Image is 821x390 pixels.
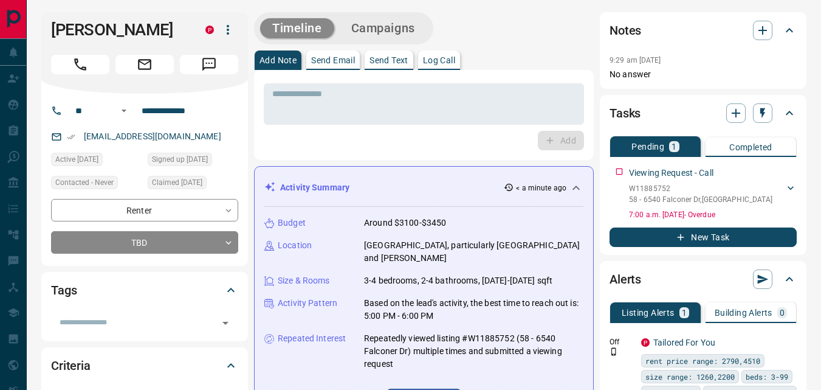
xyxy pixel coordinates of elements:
div: Criteria [51,351,238,380]
div: Notes [610,16,797,45]
p: 0 [780,308,785,317]
p: 9:29 am [DATE] [610,56,661,64]
span: Message [180,55,238,74]
p: Activity Summary [280,181,349,194]
p: Pending [631,142,664,151]
p: Send Email [311,56,355,64]
p: < a minute ago [516,183,566,193]
div: TBD [51,231,238,254]
div: property.ca [205,26,214,34]
h2: Alerts [610,270,641,289]
p: 1 [682,308,687,317]
p: Location [278,239,312,252]
p: 3-4 bedrooms, 2-4 bathrooms, [DATE]-[DATE] sqft [364,274,552,287]
span: Email [115,55,174,74]
div: Mon Feb 17 2025 [148,176,238,193]
p: Add Note [259,56,297,64]
span: size range: 1260,2200 [645,371,735,383]
h2: Criteria [51,356,91,375]
p: W11885752 [629,183,772,194]
p: Off [610,336,634,347]
p: Completed [729,143,772,151]
button: Timeline [260,18,334,38]
span: Call [51,55,109,74]
p: Listing Alerts [622,308,675,317]
span: Signed up [DATE] [152,153,208,165]
span: beds: 3-99 [746,371,788,383]
p: No answer [610,68,797,81]
p: Repeated Interest [278,332,346,345]
div: Alerts [610,265,797,294]
h1: [PERSON_NAME] [51,20,187,40]
div: Tags [51,276,238,305]
p: Log Call [423,56,455,64]
p: Budget [278,217,306,229]
span: Claimed [DATE] [152,176,202,189]
p: 7:00 a.m. [DATE] - Overdue [629,209,797,220]
svg: Email Verified [67,133,75,141]
a: Tailored For You [653,338,715,347]
button: Open [117,103,131,118]
p: Building Alerts [715,308,772,317]
div: W1188575258 - 6540 Falconer Dr,[GEOGRAPHIC_DATA] [629,181,797,207]
span: Active [DATE] [55,153,98,165]
button: New Task [610,228,797,247]
h2: Notes [610,21,641,40]
span: Contacted - Never [55,176,114,189]
p: 1 [672,142,676,151]
div: Renter [51,199,238,221]
p: Viewing Request - Call [629,167,713,179]
svg: Push Notification Only [610,347,618,356]
p: 58 - 6540 Falconer Dr , [GEOGRAPHIC_DATA] [629,194,772,205]
p: Based on the lead's activity, the best time to reach out is: 5:00 PM - 6:00 PM [364,297,583,322]
p: Size & Rooms [278,274,330,287]
div: Activity Summary< a minute ago [264,176,583,199]
h2: Tags [51,280,77,300]
div: Tasks [610,99,797,128]
a: [EMAIL_ADDRESS][DOMAIN_NAME] [84,131,221,141]
div: Tue Feb 25 2025 [51,153,142,170]
h2: Tasks [610,103,641,123]
button: Open [217,315,234,332]
p: Activity Pattern [278,297,337,310]
p: Repeatedly viewed listing #W11885752 (58 - 6540 Falconer Dr) multiple times and submitted a viewi... [364,332,583,371]
div: Sun Feb 16 2025 [148,153,238,170]
span: rent price range: 2790,4510 [645,355,760,367]
p: Send Text [369,56,408,64]
button: Campaigns [339,18,427,38]
p: [GEOGRAPHIC_DATA], particularly [GEOGRAPHIC_DATA] and [PERSON_NAME] [364,239,583,265]
div: property.ca [641,338,650,347]
p: Around $3100-$3450 [364,217,446,229]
